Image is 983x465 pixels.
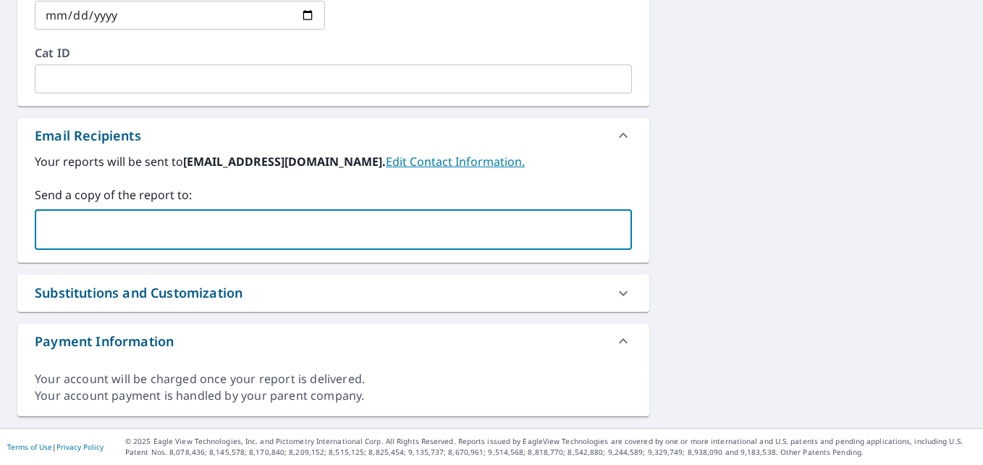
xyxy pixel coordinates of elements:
label: Cat ID [35,47,632,59]
div: Substitutions and Customization [17,275,649,311]
div: Your account payment is handled by your parent company. [35,387,632,404]
div: Payment Information [17,324,649,359]
a: Privacy Policy [56,442,104,452]
div: Payment Information [35,332,174,351]
p: © 2025 Eagle View Technologies, Inc. and Pictometry International Corp. All Rights Reserved. Repo... [125,436,976,458]
label: Your reports will be sent to [35,153,632,170]
a: EditContactInfo [386,154,525,169]
div: Your account will be charged once your report is delivered. [35,371,632,387]
div: Email Recipients [17,118,649,153]
div: Substitutions and Customization [35,283,242,303]
div: Email Recipients [35,126,141,146]
p: | [7,443,104,451]
label: Send a copy of the report to: [35,186,632,204]
b: [EMAIL_ADDRESS][DOMAIN_NAME]. [183,154,386,169]
a: Terms of Use [7,442,52,452]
